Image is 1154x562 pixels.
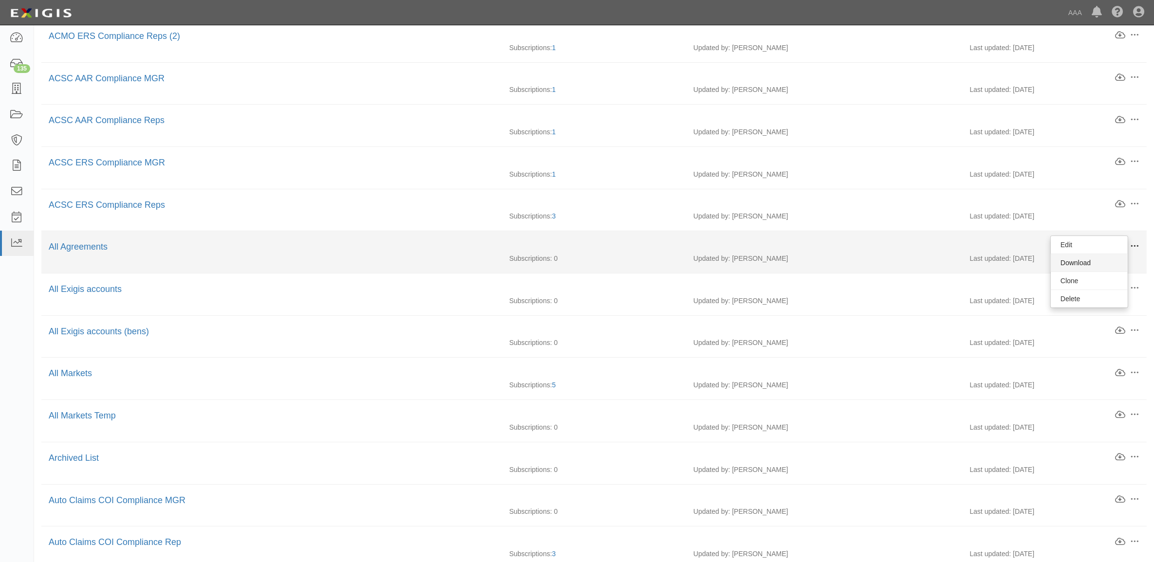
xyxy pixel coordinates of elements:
[49,453,99,463] a: Archived List
[49,452,1115,465] div: Archived List
[686,169,963,179] div: Updated by: [PERSON_NAME]
[49,31,180,41] a: ACMO ERS Compliance Reps (2)
[49,284,122,294] a: All Exigis accounts
[1051,236,1128,254] a: Edit
[502,422,686,432] div: Subscriptions: 0
[686,549,963,559] div: Updated by: [PERSON_NAME]
[686,465,963,474] div: Updated by: [PERSON_NAME]
[963,549,1147,559] div: Last updated: [DATE]
[552,212,556,220] a: 3
[49,326,149,336] a: All Exigis accounts (bens)
[502,380,686,390] div: Subscriptions:
[49,241,1115,254] div: All Agreements
[1115,73,1126,83] a: Download
[502,549,686,559] div: Subscriptions:
[502,43,686,53] div: Subscriptions:
[1112,7,1123,18] i: Help Center - Complianz
[552,44,556,52] a: 1
[963,296,1147,306] div: Last updated: [DATE]
[7,4,74,22] img: logo-5460c22ac91f19d4615b14bd174203de0afe785f0fc80cf4dbbc73dc1793850b.png
[49,73,1115,85] div: ACSC AAR Compliance MGR
[1115,157,1126,167] a: Download
[963,380,1147,390] div: Last updated: [DATE]
[1115,115,1126,126] a: Download
[49,536,1115,549] div: Auto Claims COI Compliance Rep
[1115,537,1126,547] a: Download
[552,86,556,93] a: 1
[49,283,1115,296] div: All Exigis accounts
[49,495,185,505] a: Auto Claims COI Compliance MGR
[963,465,1147,474] div: Last updated: [DATE]
[552,381,556,389] a: 5
[1115,410,1126,420] a: Download
[49,367,1115,380] div: All Markets
[963,507,1147,516] div: Last updated: [DATE]
[502,211,686,221] div: Subscriptions:
[963,127,1147,137] div: Last updated: [DATE]
[1051,290,1128,308] a: Delete
[502,85,686,94] div: Subscriptions:
[963,338,1147,347] div: Last updated: [DATE]
[49,30,1115,43] div: ACMO ERS Compliance Reps (2)
[686,296,963,306] div: Updated by: [PERSON_NAME]
[502,254,686,263] div: Subscriptions: 0
[502,296,686,306] div: Subscriptions: 0
[49,115,165,125] a: ACSC AAR Compliance Reps
[502,465,686,474] div: Subscriptions: 0
[963,254,1147,263] div: Last updated: [DATE]
[1115,326,1126,336] a: Download
[49,410,1115,422] div: All Markets Temp
[963,43,1147,53] div: Last updated: [DATE]
[49,73,165,83] a: ACSC AAR Compliance MGR
[552,128,556,136] a: 1
[49,411,116,420] a: All Markets Temp
[49,494,1115,507] div: Auto Claims COI Compliance MGR
[686,380,963,390] div: Updated by: [PERSON_NAME]
[502,169,686,179] div: Subscriptions:
[14,64,30,73] div: 135
[1115,30,1126,41] a: Download
[686,422,963,432] div: Updated by: [PERSON_NAME]
[1063,3,1087,22] a: AAA
[1115,494,1126,505] a: Download
[552,550,556,558] a: 3
[49,158,165,167] a: ACSC ERS Compliance MGR
[49,200,165,210] a: ACSC ERS Compliance Reps
[49,114,1115,127] div: ACSC AAR Compliance Reps
[963,422,1147,432] div: Last updated: [DATE]
[1051,254,1128,272] a: Download
[49,537,181,547] a: Auto Claims COI Compliance Rep
[49,326,1115,338] div: All Exigis accounts (bens)
[502,507,686,516] div: Subscriptions: 0
[49,199,1115,212] div: ACSC ERS Compliance Reps
[963,211,1147,221] div: Last updated: [DATE]
[963,85,1147,94] div: Last updated: [DATE]
[1115,368,1126,379] a: Download
[49,242,108,252] a: All Agreements
[1051,272,1128,290] a: Clone
[49,157,1115,169] div: ACSC ERS Compliance MGR
[1115,452,1126,463] a: Download
[686,338,963,347] div: Updated by: [PERSON_NAME]
[686,254,963,263] div: Updated by: [PERSON_NAME]
[552,170,556,178] a: 1
[502,338,686,347] div: Subscriptions: 0
[1115,199,1126,210] a: Download
[686,211,963,221] div: Updated by: [PERSON_NAME]
[686,127,963,137] div: Updated by: [PERSON_NAME]
[686,85,963,94] div: Updated by: [PERSON_NAME]
[686,43,963,53] div: Updated by: [PERSON_NAME]
[502,127,686,137] div: Subscriptions:
[49,368,92,378] a: All Markets
[686,507,963,516] div: Updated by: [PERSON_NAME]
[963,169,1147,179] div: Last updated: [DATE]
